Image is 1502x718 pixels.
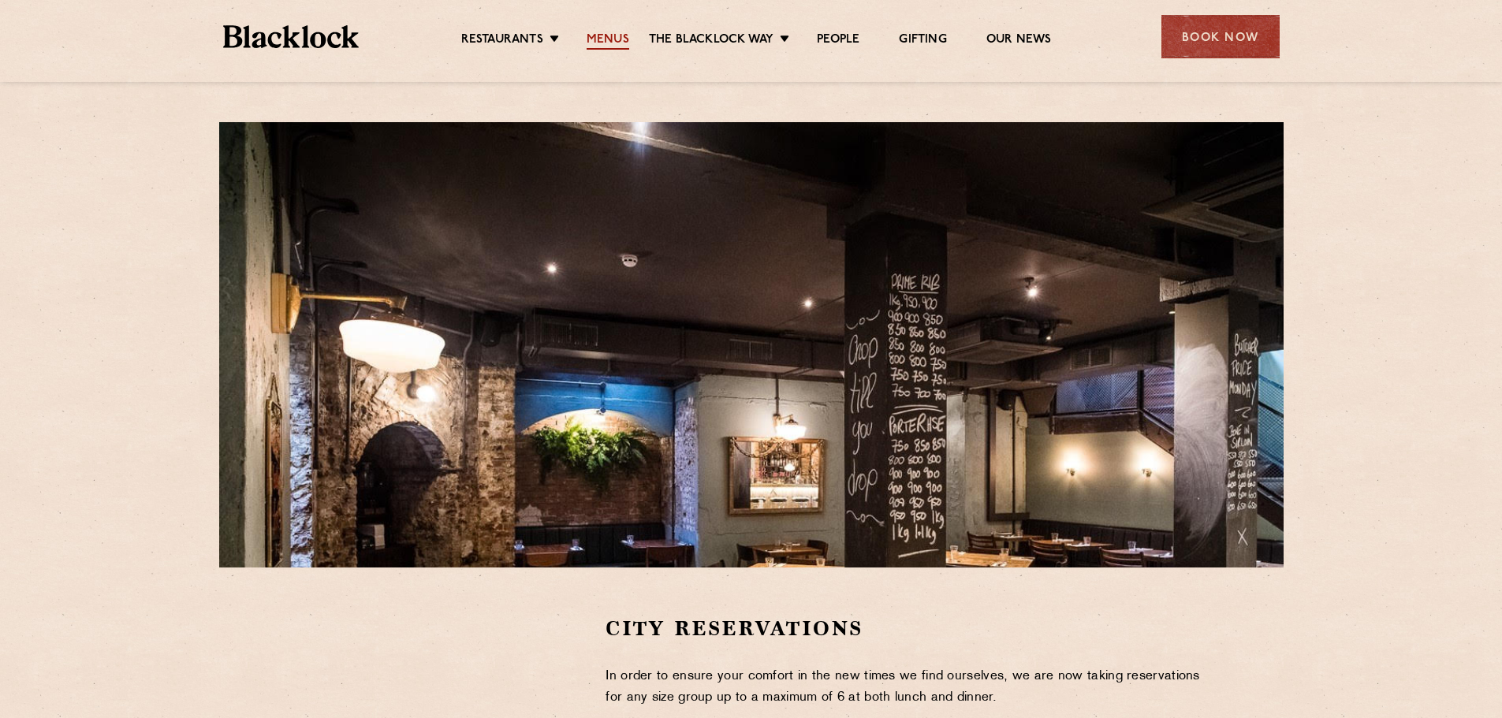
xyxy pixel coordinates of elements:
a: People [817,32,859,50]
h2: City Reservations [606,615,1210,642]
a: Gifting [899,32,946,50]
a: Menus [587,32,629,50]
a: Our News [986,32,1052,50]
p: In order to ensure your comfort in the new times we find ourselves, we are now taking reservation... [606,666,1210,709]
a: Restaurants [461,32,543,50]
img: BL_Textured_Logo-footer-cropped.svg [223,25,360,48]
a: The Blacklock Way [649,32,773,50]
div: Book Now [1161,15,1280,58]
